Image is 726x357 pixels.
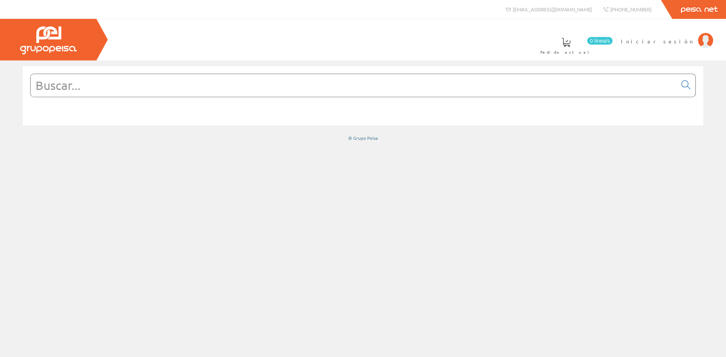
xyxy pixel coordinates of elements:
a: Iniciar sesión [621,31,713,39]
span: [PHONE_NUMBER] [610,6,652,12]
div: © Grupo Peisa [23,135,703,141]
span: 0 línea/s [587,37,613,45]
span: [EMAIL_ADDRESS][DOMAIN_NAME] [513,6,592,12]
span: Pedido actual [540,48,592,56]
span: Iniciar sesión [621,37,694,45]
input: Buscar... [31,74,677,97]
img: Grupo Peisa [20,26,77,54]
